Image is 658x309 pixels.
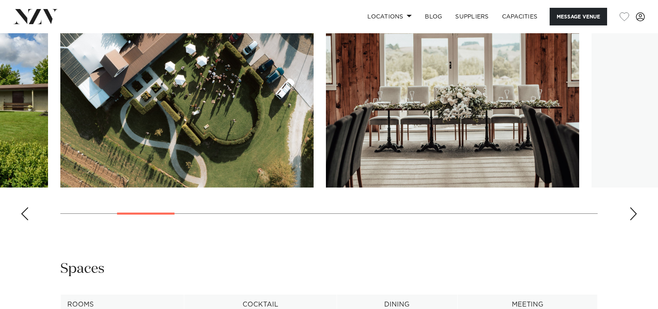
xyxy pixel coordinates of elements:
[449,8,495,25] a: SUPPLIERS
[60,260,105,278] h2: Spaces
[60,2,314,188] swiper-slide: 3 / 19
[326,2,579,188] swiper-slide: 4 / 19
[361,8,418,25] a: Locations
[495,8,544,25] a: Capacities
[13,9,58,24] img: nzv-logo.png
[418,8,449,25] a: BLOG
[550,8,607,25] button: Message Venue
